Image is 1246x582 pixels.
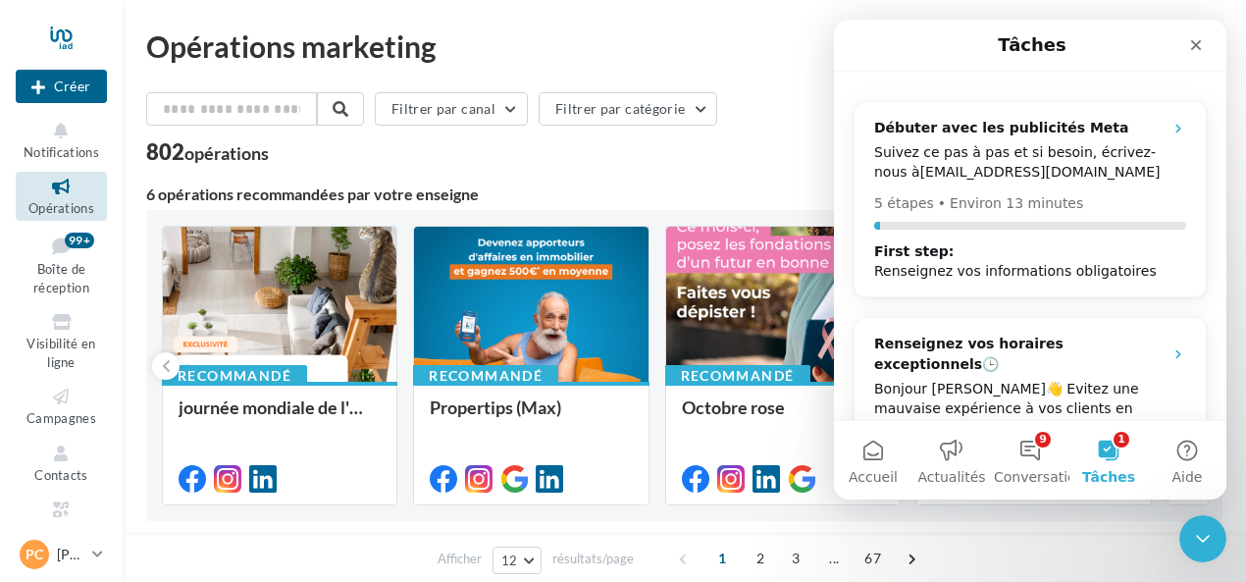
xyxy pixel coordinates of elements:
[57,545,84,564] p: [PERSON_NAME]
[552,550,634,568] span: résultats/page
[248,450,301,464] span: Tâches
[665,365,810,387] div: Recommandé
[857,543,889,574] span: 67
[28,200,94,216] span: Opérations
[157,401,235,480] button: Conversations
[146,141,269,163] div: 802
[780,543,811,574] span: 3
[160,450,258,464] span: Conversations
[745,543,776,574] span: 2
[40,314,337,355] div: Renseignez vos horaires exceptionnels🕒
[179,397,381,437] div: journée mondiale de l'habitat
[146,186,1191,202] div: 6 opérations recommandées par votre enseigne
[16,495,107,543] a: Médiathèque
[834,20,1226,500] iframe: Intercom live chat
[818,543,850,574] span: ...
[1179,515,1226,562] iframe: Intercom live chat
[184,144,269,162] div: opérations
[16,116,107,164] button: Notifications
[706,543,738,574] span: 1
[235,401,314,480] button: Tâches
[501,553,518,568] span: 12
[539,92,717,126] button: Filtrer par catégorie
[338,450,369,464] span: Aide
[413,365,558,387] div: Recommandé
[33,261,89,295] span: Boîte de réception
[493,547,543,574] button: 12
[26,545,43,564] span: PC
[430,397,632,437] div: Propertips (Max)
[375,92,528,126] button: Filtrer par canal
[26,336,95,370] span: Visibilité en ligne
[16,382,107,430] a: Campagnes
[438,550,482,568] span: Afficher
[682,397,884,437] div: Octobre rose
[40,359,352,418] div: Bonjour [PERSON_NAME]👋 Evitez une mauvaise expérience à vos clients en renseignant vos horaires.
[26,410,96,426] span: Campagnes
[83,450,151,464] span: Actualités
[162,365,307,387] div: Recommandé
[16,70,107,103] div: Nouvelle campagne
[16,172,107,220] a: Opérations
[34,467,88,483] span: Contacts
[78,401,157,480] button: Actualités
[24,144,99,160] span: Notifications
[20,297,373,534] div: Renseignez vos horaires exceptionnels🕒Bonjour [PERSON_NAME]👋 Evitez une mauvaise expérience à vos...
[314,401,392,480] button: Aide
[15,450,64,464] span: Accueil
[16,229,107,300] a: Boîte de réception99+
[16,70,107,103] button: Créer
[146,31,1222,61] div: Opérations marketing
[65,233,94,248] div: 99+
[16,439,107,487] a: Contacts
[16,536,107,573] a: PC [PERSON_NAME]
[16,307,107,374] a: Visibilité en ligne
